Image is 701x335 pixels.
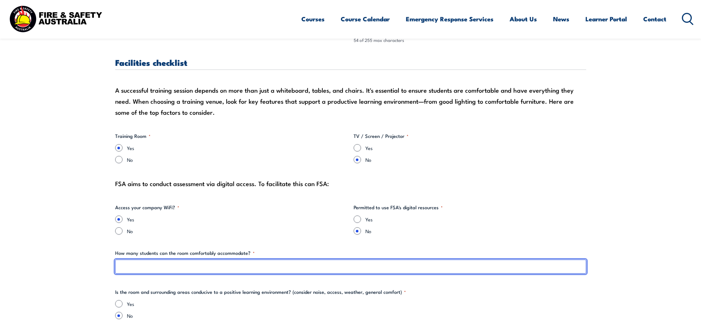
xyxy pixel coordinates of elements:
[365,215,586,223] label: Yes
[365,156,586,163] label: No
[115,132,151,140] legend: Training Room
[354,37,586,44] div: 54 of 255 max characters
[115,58,586,67] h3: Facilities checklist
[127,215,348,223] label: Yes
[365,144,586,152] label: Yes
[354,132,408,140] legend: TV / Screen / Projector
[365,227,586,235] label: No
[643,9,666,29] a: Contact
[127,300,586,307] label: Yes
[115,85,586,118] div: A successful training session depends on more than just a whiteboard, tables, and chairs. It's es...
[115,249,586,257] label: How many students can the room comfortably accommodate?
[406,9,493,29] a: Emergency Response Services
[341,9,390,29] a: Course Calendar
[127,227,348,235] label: No
[553,9,569,29] a: News
[301,9,325,29] a: Courses
[115,288,406,296] legend: Is the room and surrounding areas conducive to a positive learning environment? (consider noise, ...
[127,312,586,319] label: No
[585,9,627,29] a: Learner Portal
[115,178,586,189] div: FSA aims to conduct assessment via digital access. To facilitate this can FSA:
[510,9,537,29] a: About Us
[354,204,443,211] legend: Permitted to use FSA's digital resources
[127,156,348,163] label: No
[127,144,348,152] label: Yes
[115,204,179,211] legend: Access your company WiFi?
